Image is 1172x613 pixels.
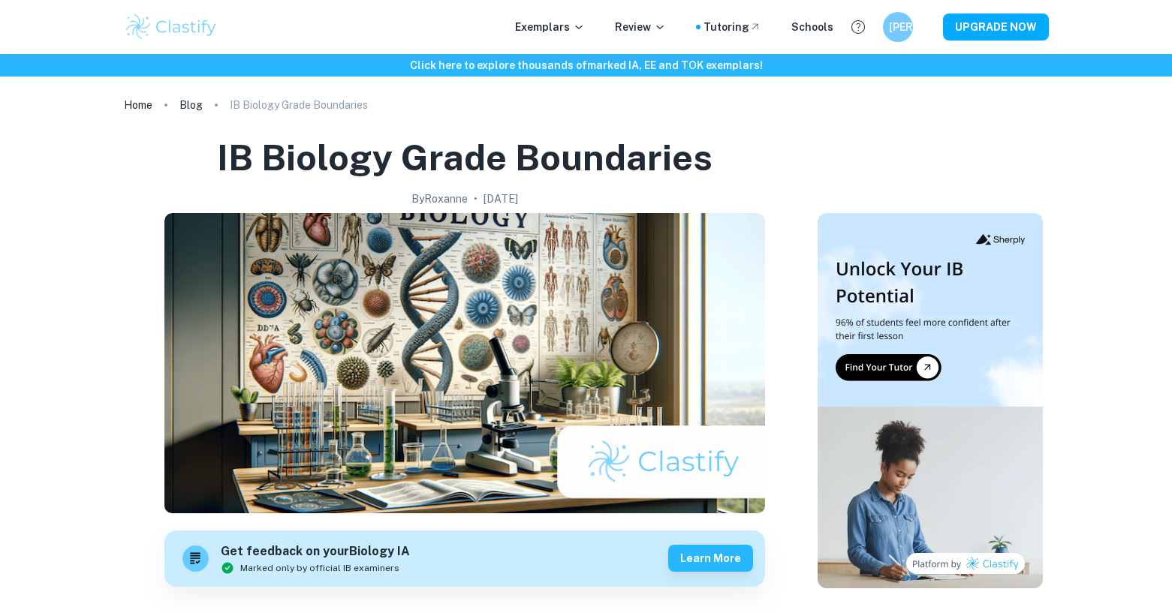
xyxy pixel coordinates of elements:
[845,14,871,40] button: Help and Feedback
[221,542,410,561] h6: Get feedback on your Biology IA
[889,19,906,35] h6: [PERSON_NAME]
[230,97,368,113] p: IB Biology Grade Boundaries
[3,57,1169,74] h6: Click here to explore thousands of marked IA, EE and TOK exemplars !
[883,12,913,42] button: [PERSON_NAME]
[515,19,585,35] p: Exemplars
[484,191,518,207] h2: [DATE]
[668,545,753,572] button: Learn more
[615,19,666,35] p: Review
[217,134,713,182] h1: IB Biology Grade Boundaries
[124,95,152,116] a: Home
[179,95,203,116] a: Blog
[704,19,761,35] a: Tutoring
[411,191,468,207] h2: By Roxanne
[791,19,833,35] a: Schools
[124,12,219,42] img: Clastify logo
[818,213,1043,588] img: Thumbnail
[943,14,1049,41] button: UPGRADE NOW
[240,561,399,575] span: Marked only by official IB examiners
[474,191,478,207] p: •
[164,213,765,513] img: IB Biology Grade Boundaries cover image
[164,530,765,587] a: Get feedback on yourBiology IAMarked only by official IB examinersLearn more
